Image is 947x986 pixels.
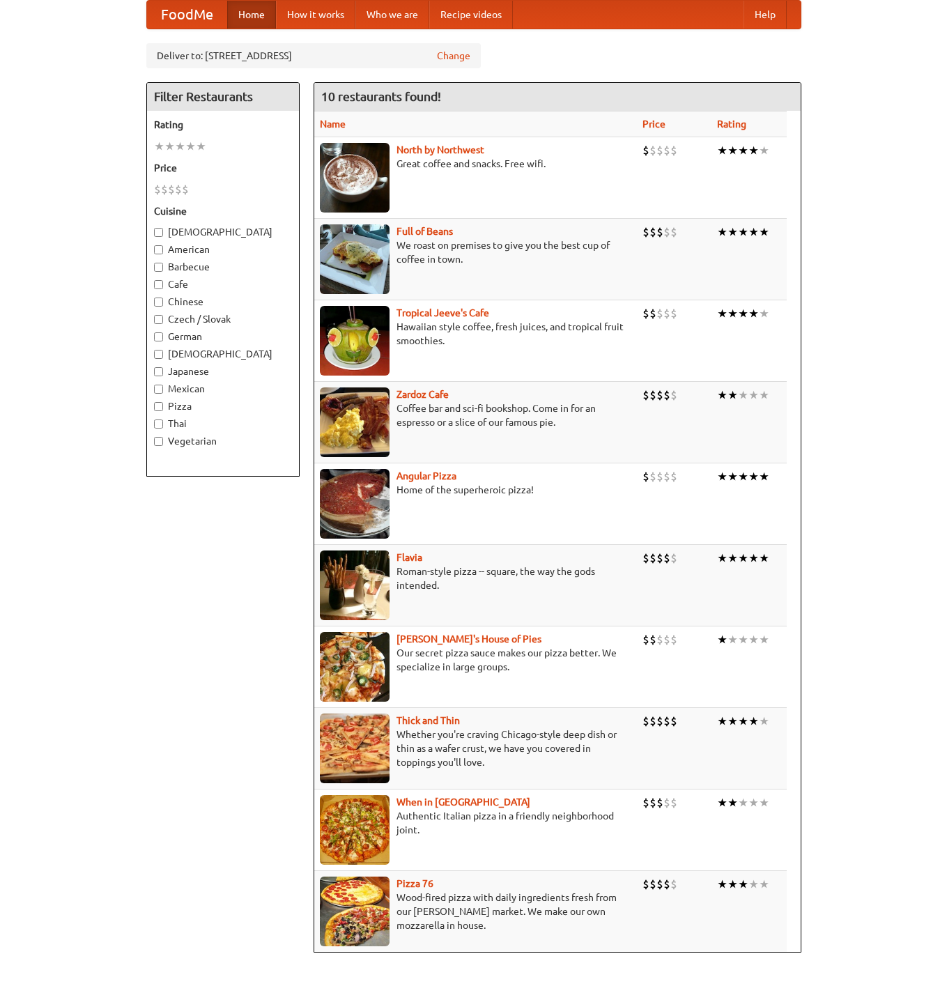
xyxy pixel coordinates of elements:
li: ★ [717,224,727,240]
p: Roman-style pizza -- square, the way the gods intended. [320,564,632,592]
li: ★ [738,632,748,647]
img: luigis.jpg [320,632,390,702]
input: German [154,332,163,341]
p: Home of the superheroic pizza! [320,483,632,497]
li: $ [649,224,656,240]
a: Zardoz Cafe [396,389,449,400]
li: $ [663,306,670,321]
li: $ [642,877,649,892]
li: ★ [727,387,738,403]
a: Pizza 76 [396,878,433,889]
li: $ [656,143,663,158]
li: ★ [748,632,759,647]
img: flavia.jpg [320,550,390,620]
li: ★ [717,306,727,321]
input: Chinese [154,298,163,307]
img: wheninrome.jpg [320,795,390,865]
li: ★ [196,139,206,154]
li: $ [649,306,656,321]
li: ★ [748,387,759,403]
li: ★ [738,550,748,566]
li: ★ [738,224,748,240]
li: $ [670,714,677,729]
input: American [154,245,163,254]
input: Thai [154,419,163,429]
a: FoodMe [147,1,227,29]
li: $ [663,550,670,566]
li: $ [663,387,670,403]
label: Chinese [154,295,292,309]
li: $ [642,143,649,158]
li: $ [663,714,670,729]
a: Tropical Jeeve's Cafe [396,307,489,318]
a: North by Northwest [396,144,484,155]
li: ★ [717,469,727,484]
li: $ [649,714,656,729]
li: $ [642,469,649,484]
a: When in [GEOGRAPHIC_DATA] [396,796,530,808]
li: $ [656,877,663,892]
li: $ [663,224,670,240]
li: ★ [738,387,748,403]
label: Thai [154,417,292,431]
li: $ [656,224,663,240]
input: Czech / Slovak [154,315,163,324]
li: ★ [759,550,769,566]
li: ★ [759,306,769,321]
li: $ [663,469,670,484]
input: Japanese [154,367,163,376]
a: Angular Pizza [396,470,456,482]
a: Flavia [396,552,422,563]
li: ★ [748,795,759,810]
ng-pluralize: 10 restaurants found! [321,90,441,103]
label: Pizza [154,399,292,413]
label: [DEMOGRAPHIC_DATA] [154,225,292,239]
li: $ [649,632,656,647]
li: ★ [759,143,769,158]
p: We roast on premises to give you the best cup of coffee in town. [320,238,632,266]
li: ★ [717,387,727,403]
li: ★ [748,224,759,240]
li: $ [642,224,649,240]
a: Change [437,49,470,63]
li: $ [670,795,677,810]
li: ★ [759,224,769,240]
p: Wood-fired pizza with daily ingredients fresh from our [PERSON_NAME] market. We make our own mozz... [320,891,632,932]
li: $ [649,795,656,810]
img: pizza76.jpg [320,877,390,946]
b: Thick and Thin [396,715,460,726]
li: ★ [727,143,738,158]
li: ★ [738,877,748,892]
li: $ [649,387,656,403]
li: $ [161,182,168,197]
p: Hawaiian style coffee, fresh juices, and tropical fruit smoothies. [320,320,632,348]
li: ★ [185,139,196,154]
li: ★ [759,387,769,403]
input: [DEMOGRAPHIC_DATA] [154,228,163,237]
li: $ [656,795,663,810]
li: ★ [738,306,748,321]
h5: Rating [154,118,292,132]
label: [DEMOGRAPHIC_DATA] [154,347,292,361]
label: Mexican [154,382,292,396]
li: $ [663,632,670,647]
input: Vegetarian [154,437,163,446]
li: $ [642,632,649,647]
li: ★ [748,306,759,321]
li: $ [175,182,182,197]
a: Home [227,1,276,29]
li: ★ [759,795,769,810]
p: Our secret pizza sauce makes our pizza better. We specialize in large groups. [320,646,632,674]
li: $ [656,632,663,647]
li: ★ [748,143,759,158]
li: $ [642,795,649,810]
img: jeeves.jpg [320,306,390,376]
li: ★ [717,795,727,810]
li: $ [649,143,656,158]
li: ★ [164,139,175,154]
